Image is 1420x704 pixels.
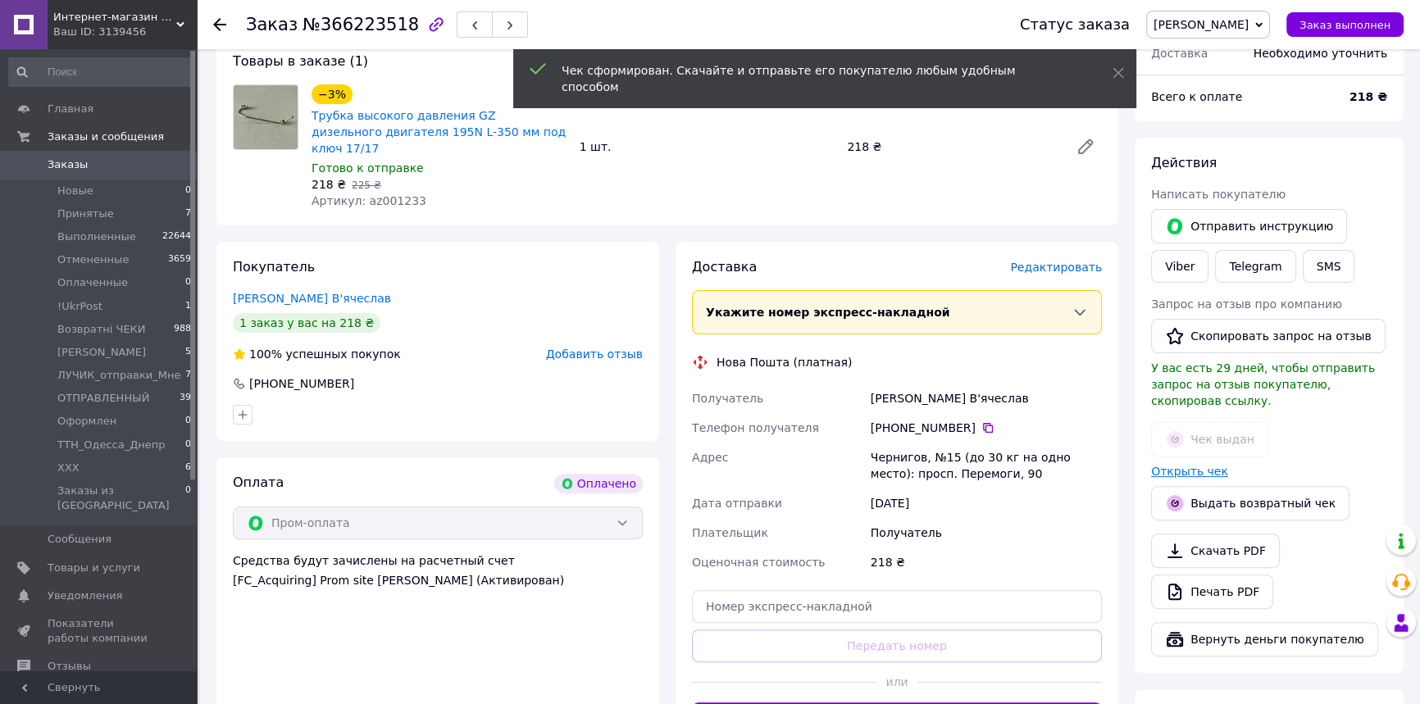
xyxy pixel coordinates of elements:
[57,229,136,244] span: Выполненные
[162,229,191,244] span: 22644
[1151,155,1217,170] span: Действия
[1010,261,1102,274] span: Редактировать
[48,157,88,172] span: Заказы
[1151,534,1280,568] a: Скачать PDF
[233,313,380,333] div: 1 заказ у вас на 218 ₴
[53,10,176,25] span: Интернет-магазин "Агровеломотозапчасти"
[546,347,643,361] span: Добавить отзыв
[57,184,93,198] span: Новые
[185,461,191,475] span: 6
[352,179,381,191] span: 225 ₴
[57,414,116,429] span: Оформлен
[213,16,226,33] div: Вернуться назад
[1349,90,1387,103] b: 218 ₴
[185,368,191,383] span: 7
[312,178,346,191] span: 218 ₴
[1069,130,1102,163] a: Редактировать
[562,62,1072,95] div: Чек сформирован. Скачайте и отправьте его покупателю любым удобным способом
[312,84,353,104] div: −3%
[692,259,757,275] span: Доставка
[312,194,426,207] span: Артикул: az001233
[867,443,1105,488] div: Чернигов, №15 (до 30 кг на одно место): просп. Перемоги, 90
[57,391,149,406] span: ОТПРАВЛЕННЫЙ
[706,306,950,319] span: Укажите номер экспресс-накладной
[48,616,152,646] span: Показатели работы компании
[233,53,368,69] span: Товары в заказе (1)
[867,547,1105,577] div: 218 ₴
[57,368,180,383] span: ЛУЧИК_отправки_Мне
[249,347,282,361] span: 100%
[1244,35,1397,71] div: Необходимо уточнить
[185,438,191,452] span: 0
[692,421,819,434] span: Телефон получателя
[692,590,1102,623] input: Номер экспресс-накладной
[57,207,114,221] span: Принятые
[233,292,391,305] a: [PERSON_NAME] В'ячеслав
[185,414,191,429] span: 0
[867,518,1105,547] div: Получатель
[53,25,197,39] div: Ваш ID: 3139456
[312,161,424,175] span: Готово к отправке
[246,15,298,34] span: Заказ
[57,484,185,513] span: Заказы из [GEOGRAPHIC_DATA]
[234,85,298,149] img: Трубка высокого давления GZ дизельного двигателя 195N L-350 мм под ключ 17/17
[1151,188,1286,201] span: Написать покупателю
[233,475,284,490] span: Оплата
[1151,47,1208,60] span: Доставка
[185,275,191,290] span: 0
[1154,18,1249,31] span: [PERSON_NAME]
[712,354,856,370] div: Нова Пошта (платная)
[1303,250,1355,283] button: SMS
[8,57,193,87] input: Поиск
[57,438,166,452] span: ТТН_Одесса_Днепр
[692,497,782,510] span: Дата отправки
[57,275,128,290] span: Оплаченные
[48,659,91,674] span: Отзывы
[185,184,191,198] span: 0
[57,345,146,360] span: [PERSON_NAME]
[1151,319,1386,353] button: Скопировать запрос на отзыв
[1299,19,1390,31] span: Заказ выполнен
[1151,361,1375,407] span: У вас есть 29 дней, чтобы отправить запрос на отзыв покупателю, скопировав ссылку.
[1020,16,1130,33] div: Статус заказа
[233,259,315,275] span: Покупатель
[692,526,768,539] span: Плательщик
[48,588,122,603] span: Уведомления
[57,299,102,314] span: !UkrPost
[692,451,728,464] span: Адрес
[57,252,129,267] span: Отмененные
[185,299,191,314] span: 1
[554,474,643,493] div: Оплачено
[871,420,1102,436] div: [PHONE_NUMBER]
[1151,575,1273,609] a: Печать PDF
[876,674,917,690] span: или
[692,392,763,405] span: Получатель
[867,488,1105,518] div: [DATE]
[573,135,841,158] div: 1 шт.
[840,135,1063,158] div: 218 ₴
[233,552,643,588] div: Средства будут зачислены на расчетный счет
[692,556,826,569] span: Оценочная стоимость
[1151,209,1347,243] button: Отправить инструкцию
[57,322,146,337] span: Возвратні ЧЕКИ
[1151,622,1378,656] button: Вернуть деньги покупателю
[303,15,419,34] span: №366223518
[185,484,191,513] span: 0
[1151,250,1208,283] a: Viber
[233,346,401,362] div: успешных покупок
[1286,12,1404,37] button: Заказ выполнен
[48,532,112,547] span: Сообщения
[185,345,191,360] span: 5
[233,572,643,588] div: [FC_Acquiring] Prom site [PERSON_NAME] (Активирован)
[48,561,140,575] span: Товары и услуги
[1151,90,1242,103] span: Всего к оплате
[180,391,191,406] span: 39
[168,252,191,267] span: 3659
[1215,250,1295,283] a: Telegram
[174,322,191,337] span: 988
[1151,486,1349,520] button: Выдать возвратный чек
[312,109,566,155] a: Трубка высокого давления GZ дизельного двигателя 195N L-350 мм под ключ 17/17
[185,207,191,221] span: 7
[867,384,1105,413] div: [PERSON_NAME] В'ячеслав
[57,461,80,475] span: ХХХ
